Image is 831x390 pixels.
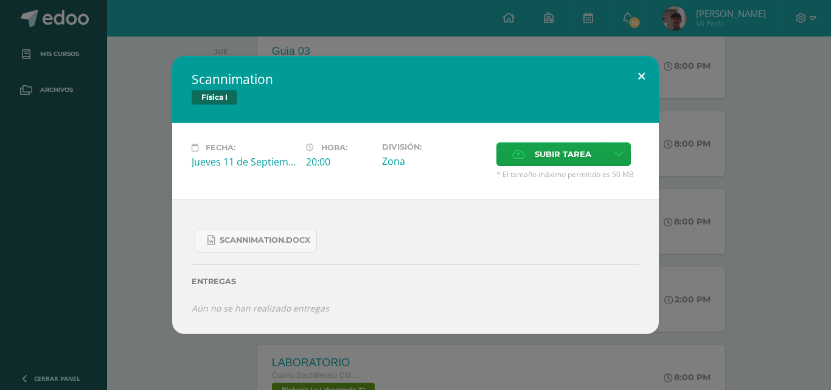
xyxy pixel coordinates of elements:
span: Scannimation.docx [220,235,310,245]
label: Entregas [192,277,639,286]
div: 20:00 [306,155,372,169]
span: * El tamaño máximo permitido es 50 MB [496,169,639,179]
div: Jueves 11 de Septiembre [192,155,296,169]
span: Física I [192,90,237,105]
label: División: [382,142,487,151]
span: Hora: [321,143,347,152]
i: Aún no se han realizado entregas [192,302,329,314]
span: Fecha: [206,143,235,152]
div: Zona [382,155,487,168]
span: Subir tarea [535,143,591,165]
h2: Scannimation [192,71,639,88]
button: Close (Esc) [624,56,659,97]
a: Scannimation.docx [195,229,317,252]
